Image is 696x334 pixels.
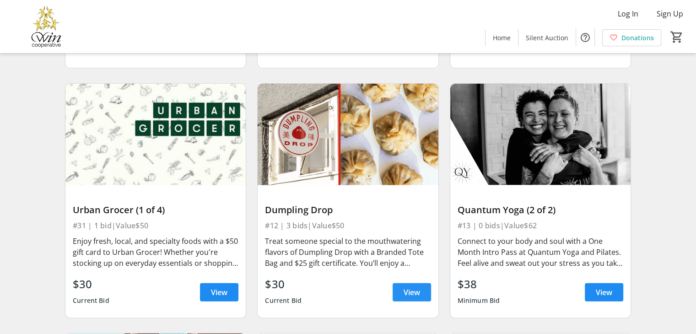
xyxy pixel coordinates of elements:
[618,8,638,19] span: Log In
[610,6,646,21] button: Log In
[73,276,109,292] div: $30
[526,33,568,43] span: Silent Auction
[73,292,109,309] div: Current Bid
[585,283,623,302] a: View
[5,4,87,49] img: Victoria Women In Need Community Cooperative's Logo
[518,29,576,46] a: Silent Auction
[258,84,438,185] img: Dumpling Drop
[265,292,302,309] div: Current Bid
[493,33,511,43] span: Home
[458,219,623,232] div: #13 | 0 bids | Value $62
[602,29,661,46] a: Donations
[73,236,238,269] div: Enjoy fresh, local, and specialty foods with a $50 gift card to Urban Grocer! Whether you're stoc...
[669,29,685,45] button: Cart
[73,205,238,215] div: Urban Grocer (1 of 4)
[458,276,500,292] div: $38
[393,283,431,302] a: View
[265,276,302,292] div: $30
[73,219,238,232] div: #31 | 1 bid | Value $50
[200,283,238,302] a: View
[211,287,227,298] span: View
[458,292,500,309] div: Minimum Bid
[649,6,691,21] button: Sign Up
[450,84,631,185] img: Quantum Yoga (2 of 2)
[458,205,623,215] div: Quantum Yoga (2 of 2)
[596,287,612,298] span: View
[65,84,246,185] img: Urban Grocer (1 of 4)
[265,205,431,215] div: Dumpling Drop
[576,28,594,47] button: Help
[404,287,420,298] span: View
[265,236,431,269] div: Treat someone special to the mouthwatering flavors of Dumpling Drop with a Branded Tote Bag and $...
[657,8,683,19] span: Sign Up
[621,33,654,43] span: Donations
[458,236,623,269] div: Connect to your body and soul with a One Month Intro Pass at Quantum Yoga and Pilates. Feel alive...
[486,29,518,46] a: Home
[265,219,431,232] div: #12 | 3 bids | Value $50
